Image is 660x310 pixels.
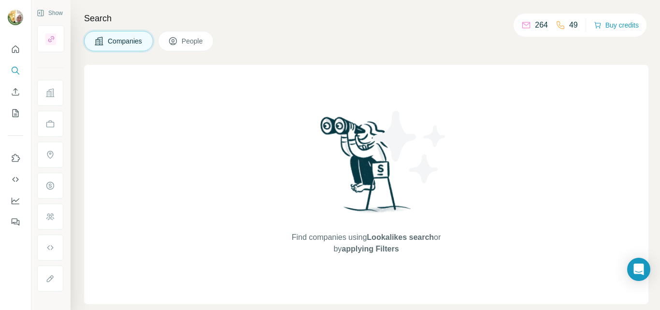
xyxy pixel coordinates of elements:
button: Use Surfe API [8,171,23,188]
button: Dashboard [8,192,23,209]
h4: Search [84,12,648,25]
img: Avatar [8,10,23,25]
img: Surfe Illustration - Stars [366,103,453,191]
p: 264 [535,19,548,31]
span: Find companies using or by [289,232,444,255]
button: Feedback [8,213,23,231]
button: Buy credits [594,18,639,32]
button: Enrich CSV [8,83,23,101]
span: People [182,36,204,46]
button: Search [8,62,23,79]
button: My lists [8,104,23,122]
span: Lookalikes search [367,233,434,241]
span: Companies [108,36,143,46]
img: Surfe Illustration - Woman searching with binoculars [316,114,416,222]
p: 49 [569,19,578,31]
button: Quick start [8,41,23,58]
button: Show [30,6,70,20]
button: Use Surfe on LinkedIn [8,149,23,167]
span: applying Filters [342,245,399,253]
div: Open Intercom Messenger [627,258,650,281]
